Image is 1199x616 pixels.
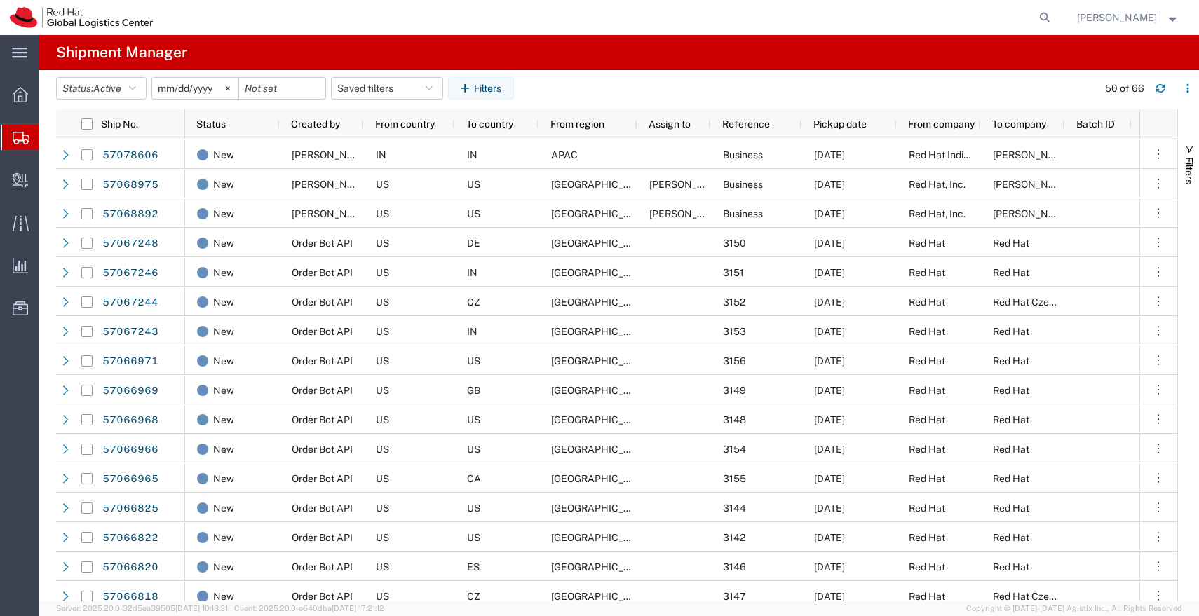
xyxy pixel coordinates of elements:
span: DE [467,238,480,249]
span: 3150 [723,238,746,249]
button: [PERSON_NAME] [1076,9,1180,26]
span: Red Hat [909,414,945,425]
img: logo [10,7,153,28]
span: Snehal Kale [993,149,1073,160]
span: US [467,414,480,425]
span: US [376,208,389,219]
span: US [376,532,389,543]
span: New [213,140,234,170]
span: US [376,355,389,367]
span: Red Hat [909,473,945,484]
span: Irshad Shaikh [292,149,372,160]
span: Red Hat Czech s.r.o. [993,591,1082,602]
span: 3152 [723,296,745,308]
span: 3142 [723,532,745,543]
span: IN [467,326,477,337]
span: Copyright © [DATE]-[DATE] Agistix Inc., All Rights Reserved [966,603,1182,615]
span: US [376,444,389,455]
span: Shirishraj Sarvaiya [993,179,1073,190]
span: Red Hat, Inc. [909,179,966,190]
span: 10/09/2025 [814,149,845,160]
span: New [213,434,234,464]
span: Client: 2025.20.0-e640dba [234,604,384,612]
button: Filters [448,77,514,100]
span: North America [551,355,651,367]
span: US [467,208,480,219]
a: 57066969 [102,380,159,402]
span: North America [551,502,651,514]
span: To country [466,118,513,130]
span: Red Hat [993,385,1029,396]
span: North America [551,179,651,190]
button: Status:Active [56,77,147,100]
span: New [213,493,234,523]
span: 3147 [723,591,745,602]
span: 3153 [723,326,746,337]
span: IN [376,149,386,160]
span: New [213,317,234,346]
span: Red Hat [993,532,1029,543]
span: North America [551,532,651,543]
input: Not set [152,78,238,99]
span: Nilesh Shinde [1077,10,1157,25]
span: Red Hat, Inc. [909,208,966,219]
a: 57066968 [102,409,159,432]
span: 10/08/2025 [814,444,845,455]
span: 10/08/2025 [814,591,845,602]
span: New [213,170,234,199]
span: US [376,473,389,484]
span: Batch ID [1076,118,1115,130]
span: Red Hat India Private Limited [909,149,1038,160]
span: Order Bot API [292,414,353,425]
span: US [376,267,389,278]
input: Not set [239,78,325,99]
span: Red Hat [993,414,1029,425]
span: Red Hat [909,296,945,308]
span: North America [551,267,651,278]
span: Server: 2025.20.0-32d5ea39505 [56,604,228,612]
span: 10/08/2025 [814,296,845,308]
span: US [467,532,480,543]
span: GB [467,385,480,396]
span: Red Hat [993,238,1029,249]
span: North America [551,591,651,602]
span: 3149 [723,385,746,396]
span: Panashe GARAH [292,208,372,219]
span: Kirk Newcross [649,179,729,190]
span: Ship No. [101,118,138,130]
span: New [213,376,234,405]
a: 57066971 [102,350,159,373]
span: Reference [722,118,770,130]
span: 10/08/2025 [814,414,845,425]
span: Red Hat [909,267,945,278]
span: North America [551,208,651,219]
span: 10/08/2025 [814,473,845,484]
a: 57066820 [102,556,159,579]
span: US [376,414,389,425]
span: Red Hat [909,591,945,602]
span: 10/08/2025 [814,385,845,396]
span: New [213,287,234,317]
span: Order Bot API [292,532,353,543]
span: US [376,561,389,573]
span: New [213,552,234,582]
span: Red Hat [993,267,1029,278]
span: Red Hat [909,444,945,455]
span: 10/08/2025 [814,238,845,249]
a: 57067246 [102,262,159,285]
a: 57068892 [102,203,159,226]
span: North America [551,414,651,425]
span: Order Bot API [292,238,353,249]
span: New [213,258,234,287]
a: 57066965 [102,468,159,491]
span: Red Hat [993,444,1029,455]
a: 57067244 [102,292,159,314]
span: Marley Stipich [993,208,1155,219]
a: 57067243 [102,321,159,343]
span: 10/08/2025 [814,326,845,337]
span: Red Hat [909,355,945,367]
span: Red Hat [909,326,945,337]
span: Order Bot API [292,355,353,367]
span: Status [196,118,226,130]
span: New [213,346,234,376]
